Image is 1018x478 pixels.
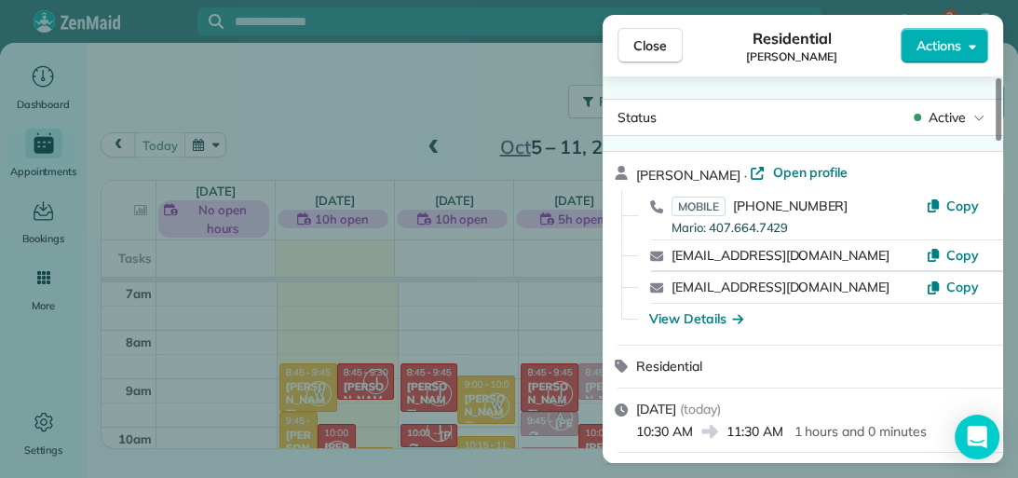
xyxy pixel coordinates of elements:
[672,247,889,264] a: [EMAIL_ADDRESS][DOMAIN_NAME]
[672,279,889,295] a: [EMAIL_ADDRESS][DOMAIN_NAME]
[746,49,837,64] span: [PERSON_NAME]
[672,197,726,216] span: MOBILE
[636,167,740,184] span: [PERSON_NAME]
[618,109,657,126] span: Status
[649,309,743,328] button: View Details
[926,246,979,265] button: Copy
[750,163,848,182] a: Open profile
[636,422,693,441] span: 10:30 AM
[636,401,676,417] span: [DATE]
[926,197,979,215] button: Copy
[726,422,783,441] span: 11:30 AM
[636,358,702,375] span: Residential
[672,219,926,238] div: Mario: 407.664.7429
[733,198,848,214] span: [PHONE_NUMBER]
[633,36,667,55] span: Close
[916,36,961,55] span: Actions
[753,27,832,49] span: Residential
[926,278,979,296] button: Copy
[955,415,999,459] div: Open Intercom Messenger
[794,422,926,441] p: 1 hours and 0 minutes
[946,247,979,264] span: Copy
[672,197,848,215] a: MOBILE[PHONE_NUMBER]
[929,108,966,127] span: Active
[772,163,848,182] span: Open profile
[946,279,979,295] span: Copy
[740,168,751,183] span: ·
[618,28,683,63] button: Close
[946,198,979,214] span: Copy
[680,401,721,417] span: ( today )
